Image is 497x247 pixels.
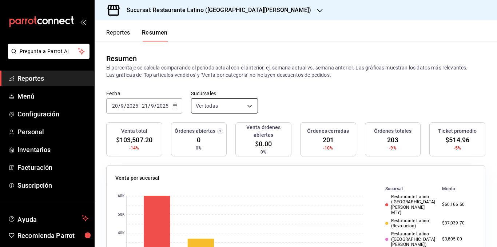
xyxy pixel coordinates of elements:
[129,145,139,151] span: -14%
[17,163,88,172] span: Facturación
[385,218,436,229] div: Restaurante Latino (Revolucion)
[387,135,398,145] span: 203
[385,194,436,215] div: Restaurante Latino ([GEOGRAPHIC_DATA][PERSON_NAME] MTY)
[124,103,126,109] span: /
[323,135,334,145] span: 201
[261,149,266,155] span: 0%
[17,73,88,83] span: Reportes
[106,91,182,96] label: Fecha
[154,103,156,109] span: /
[439,185,476,193] th: Monto
[439,217,476,230] td: $37,039.70
[142,103,148,109] input: --
[17,127,88,137] span: Personal
[454,145,461,151] span: -5%
[191,91,258,96] label: Sucursales
[307,127,349,135] h3: Órdenes cerradas
[438,127,477,135] h3: Ticket promedio
[148,103,150,109] span: /
[389,145,396,151] span: -9%
[116,135,152,145] span: $103,507.20
[239,124,288,139] h3: Venta órdenes abiertas
[151,103,154,109] input: --
[323,145,333,151] span: -10%
[118,103,120,109] span: /
[142,29,168,41] button: Resumen
[126,103,139,109] input: ----
[121,127,147,135] h3: Venta total
[17,231,88,240] span: Recomienda Parrot
[17,109,88,119] span: Configuración
[197,135,200,145] span: 0
[445,135,469,145] span: $514.96
[106,29,130,41] button: Reportes
[118,194,125,198] text: 60K
[5,53,90,60] a: Pregunta a Parrot AI
[80,19,86,25] button: open_drawer_menu
[196,145,202,151] span: 0%
[106,29,168,41] div: navigation tabs
[17,214,79,223] span: Ayuda
[121,6,311,15] h3: Sucursal: Restaurante Latino ([GEOGRAPHIC_DATA][PERSON_NAME])
[175,127,215,135] h3: Órdenes abiertas
[8,44,90,59] button: Pregunta a Parrot AI
[17,180,88,190] span: Suscripción
[112,103,118,109] input: --
[385,231,436,247] div: Restaurante Latino ([GEOGRAPHIC_DATA][PERSON_NAME])
[439,193,476,217] td: $60,166.50
[255,139,272,149] span: $0.00
[374,185,439,193] th: Sucursal
[118,213,125,217] text: 50K
[106,64,485,79] p: El porcentaje se calcula comparando el período actual con el anterior, ej. semana actual vs. sema...
[139,103,141,109] span: -
[374,127,412,135] h3: Órdenes totales
[106,53,137,64] div: Resumen
[17,91,88,101] span: Menú
[115,174,159,182] p: Venta por sucursal
[196,102,218,109] span: Ver todas
[120,103,124,109] input: --
[118,231,125,235] text: 40K
[17,145,88,155] span: Inventarios
[20,48,78,55] span: Pregunta a Parrot AI
[156,103,169,109] input: ----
